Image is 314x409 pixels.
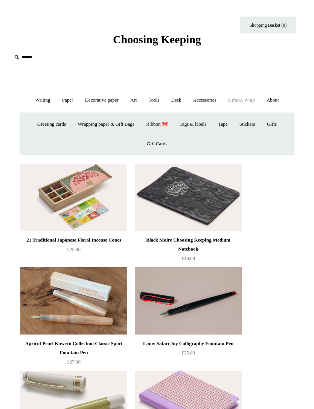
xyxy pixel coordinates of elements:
a: Art [125,90,142,110]
a: Greeting cards [32,114,71,134]
a: 21 Traditional Japanese Floral Incense Cones £25.00 [20,236,127,266]
a: 21 Traditional Japanese Floral Incense Cones 21 Traditional Japanese Floral Incense Cones [20,164,127,231]
div: Black Moire Choosing Keeping Medium Notebook [137,236,240,254]
span: £10.00 [181,255,195,261]
a: Choosing Keeping [113,39,201,44]
a: Desk [166,90,187,110]
div: Apricot Pearl Kaweco Collection Classic Sport Fountain Pen [22,339,125,357]
a: Apricot Pearl Kaweco Collection Classic Sport Fountain Pen £27.00 [20,339,127,370]
a: Gifts [262,114,282,134]
a: Decorative paper [80,90,124,110]
img: Black Moire Choosing Keeping Medium Notebook [135,164,242,231]
a: Gift Cards [142,134,173,154]
span: £27.00 [67,359,81,365]
a: Tools [143,90,165,110]
a: Black Moire Choosing Keeping Medium Notebook Black Moire Choosing Keeping Medium Notebook [135,164,242,231]
a: Shopping Basket (0) [240,17,296,33]
a: Paper [57,90,79,110]
img: 21 Traditional Japanese Floral Incense Cones [20,164,127,231]
a: Lamy Safari Joy Calligraphy Fountain Pen Lamy Safari Joy Calligraphy Fountain Pen [135,267,242,335]
span: £25.00 [67,246,81,252]
a: Black Moire Choosing Keeping Medium Notebook £10.00 [135,236,242,266]
img: Lamy Safari Joy Calligraphy Fountain Pen [135,267,242,335]
div: 21 Traditional Japanese Floral Incense Cones [22,236,125,245]
a: Accessories [188,90,222,110]
a: About [261,90,284,110]
a: Tape [213,114,233,134]
div: Lamy Safari Joy Calligraphy Fountain Pen [137,339,240,348]
a: Wrapping paper & Gift Bags [72,114,139,134]
a: Lamy Safari Joy Calligraphy Fountain Pen £25.00 [135,339,242,370]
a: Tags & labels [174,114,212,134]
span: Choosing Keeping [113,33,201,46]
a: Apricot Pearl Kaweco Collection Classic Sport Fountain Pen Apricot Pearl Kaweco Collection Classi... [20,267,127,335]
a: Writing [30,90,56,110]
img: Apricot Pearl Kaweco Collection Classic Sport Fountain Pen [20,267,127,335]
span: £25.00 [181,350,195,356]
a: Stickers [234,114,261,134]
a: Ribbon 🎀 [141,114,173,134]
a: Gifts & Wrap [223,90,260,110]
